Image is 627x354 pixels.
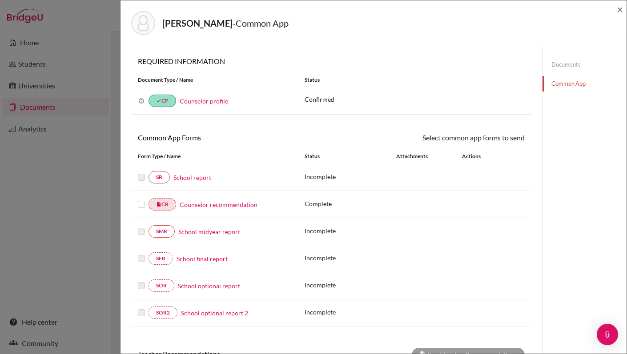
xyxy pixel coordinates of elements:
a: SOR [149,279,174,292]
p: Incomplete [305,307,396,317]
div: Attachments [396,152,451,160]
span: - Common App [233,18,289,28]
div: Status [298,76,531,84]
a: School final report [177,254,228,263]
a: SMR [149,225,175,238]
p: Incomplete [305,253,396,263]
a: doneCP [149,95,176,107]
a: SOR2 [149,306,177,319]
a: SFR [149,252,173,265]
i: insert_drive_file [156,202,161,207]
p: Incomplete [305,226,396,235]
button: Close [617,4,623,15]
div: Form Type / Name [131,152,298,160]
h6: REQUIRED INFORMATION [131,57,531,65]
p: Confirmed [305,95,525,104]
a: Common App [543,76,627,91]
a: Counselor recommendation [180,200,257,209]
a: School optional report [178,281,240,290]
a: School optional report 2 [181,308,248,318]
p: Complete [305,199,396,208]
div: Status [305,152,396,160]
div: Actions [451,152,506,160]
div: Document Type / Name [131,76,298,84]
p: Incomplete [305,172,396,181]
strong: [PERSON_NAME] [162,18,233,28]
a: insert_drive_fileCR [149,198,176,211]
a: Counselor profile [180,97,228,105]
p: Incomplete [305,280,396,290]
div: Open Intercom Messenger [597,324,618,345]
a: SR [149,171,170,183]
a: School midyear report [178,227,240,236]
a: School report [173,173,211,182]
div: Select common app forms to send [331,132,531,143]
i: done [156,98,161,103]
h6: Common App Forms [131,133,331,142]
span: × [617,3,623,16]
a: Documents [543,57,627,72]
